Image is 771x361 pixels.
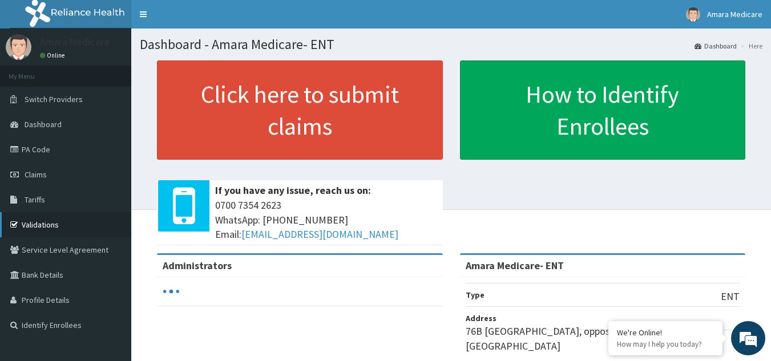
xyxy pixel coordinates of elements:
img: User Image [6,34,31,60]
span: 0700 7354 2623 WhatsApp: [PHONE_NUMBER] Email: [215,198,437,242]
a: Dashboard [695,41,737,51]
span: Dashboard [25,119,62,129]
a: [EMAIL_ADDRESS][DOMAIN_NAME] [241,228,398,241]
li: Here [738,41,762,51]
b: Administrators [163,259,232,272]
span: Tariffs [25,194,45,205]
b: Address [466,313,496,323]
a: Online [40,51,67,59]
img: User Image [686,7,700,22]
div: We're Online! [617,327,714,338]
a: How to Identify Enrollees [460,60,746,160]
p: How may I help you today? [617,339,714,349]
span: Amara Medicare [707,9,762,19]
p: Amara Medicare [40,37,110,47]
span: Claims [25,169,47,180]
b: If you have any issue, reach us on: [215,184,371,197]
h1: Dashboard - Amara Medicare- ENT [140,37,762,52]
a: Click here to submit claims [157,60,443,160]
p: ENT [721,289,740,304]
p: 76B [GEOGRAPHIC_DATA], opposite VGC, [GEOGRAPHIC_DATA] [466,324,740,353]
span: Switch Providers [25,94,83,104]
b: Type [466,290,485,300]
strong: Amara Medicare- ENT [466,259,564,272]
svg: audio-loading [163,283,180,300]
